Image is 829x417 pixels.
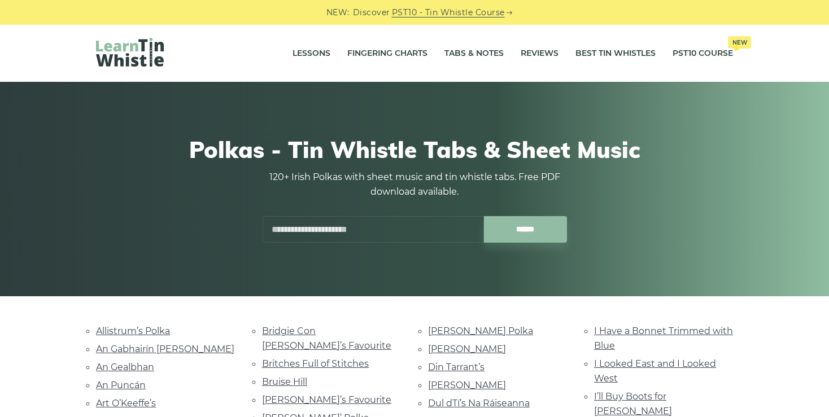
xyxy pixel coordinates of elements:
a: [PERSON_NAME] [428,344,506,354]
p: 120+ Irish Polkas with sheet music and tin whistle tabs. Free PDF download available. [262,170,567,199]
img: LearnTinWhistle.com [96,38,164,67]
a: I’ll Buy Boots for [PERSON_NAME] [594,391,672,416]
span: New [728,36,751,49]
a: [PERSON_NAME] Polka [428,326,533,336]
a: Fingering Charts [347,39,427,68]
a: Din Tarrant’s [428,362,485,372]
a: Art O’Keeffe’s [96,398,156,409]
a: Bridgie Con [PERSON_NAME]’s Favourite [262,326,391,351]
a: Allistrum’s Polka [96,326,170,336]
a: An Gabhairín [PERSON_NAME] [96,344,234,354]
a: Reviews [521,39,559,68]
a: Dul dTí’s Na Ráiseanna [428,398,530,409]
a: I Have a Bonnet Trimmed with Blue [594,326,733,351]
a: [PERSON_NAME]’s Favourite [262,394,391,405]
a: I Looked East and I Looked West [594,358,716,384]
h1: Polkas - Tin Whistle Tabs & Sheet Music [96,136,733,163]
a: An Gealbhan [96,362,154,372]
a: Tabs & Notes [444,39,504,68]
a: [PERSON_NAME] [428,380,506,390]
a: Britches Full of Stitches [262,358,369,369]
a: Bruise Hill [262,376,307,387]
a: PST10 CourseNew [673,39,733,68]
a: Lessons [293,39,330,68]
a: An Puncán [96,380,146,390]
a: Best Tin Whistles [575,39,656,68]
